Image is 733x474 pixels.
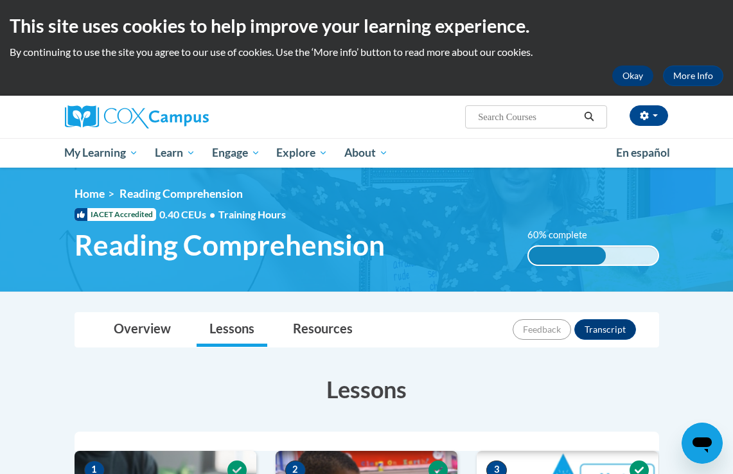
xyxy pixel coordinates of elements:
[477,109,579,125] input: Search Courses
[579,109,599,125] button: Search
[197,313,267,347] a: Lessons
[574,319,636,340] button: Transcript
[630,105,668,126] button: Account Settings
[75,208,156,221] span: IACET Accredited
[608,139,678,166] a: En español
[10,13,723,39] h2: This site uses cookies to help improve your learning experience.
[55,138,678,168] div: Main menu
[218,208,286,220] span: Training Hours
[75,187,105,200] a: Home
[64,145,138,161] span: My Learning
[280,313,366,347] a: Resources
[75,373,659,405] h3: Lessons
[212,145,260,161] span: Engage
[75,228,385,262] span: Reading Comprehension
[513,319,571,340] button: Feedback
[65,105,209,128] img: Cox Campus
[65,105,253,128] a: Cox Campus
[101,313,184,347] a: Overview
[57,138,147,168] a: My Learning
[682,423,723,464] iframe: Button to launch messaging window
[276,145,328,161] span: Explore
[616,146,670,159] span: En español
[527,228,601,242] label: 60% complete
[204,138,269,168] a: Engage
[10,45,723,59] p: By continuing to use the site you agree to our use of cookies. Use the ‘More info’ button to read...
[529,247,606,265] div: 60% complete
[268,138,336,168] a: Explore
[146,138,204,168] a: Learn
[119,187,243,200] span: Reading Comprehension
[612,66,653,86] button: Okay
[344,145,388,161] span: About
[663,66,723,86] a: More Info
[209,208,215,220] span: •
[336,138,396,168] a: About
[155,145,195,161] span: Learn
[159,207,218,222] span: 0.40 CEUs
